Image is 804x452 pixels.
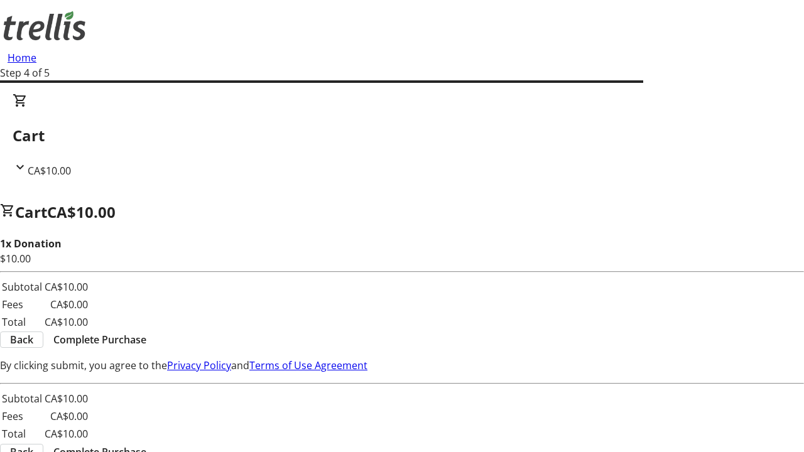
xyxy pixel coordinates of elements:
h2: Cart [13,124,791,147]
td: CA$10.00 [44,390,89,407]
button: Complete Purchase [43,332,156,347]
td: CA$0.00 [44,296,89,313]
td: Total [1,314,43,330]
td: CA$10.00 [44,314,89,330]
a: Terms of Use Agreement [249,358,367,372]
div: CartCA$10.00 [13,93,791,178]
td: CA$10.00 [44,426,89,442]
td: CA$0.00 [44,408,89,424]
td: Subtotal [1,390,43,407]
a: Privacy Policy [167,358,231,372]
span: Cart [15,202,47,222]
td: Fees [1,408,43,424]
td: Subtotal [1,279,43,295]
td: Fees [1,296,43,313]
span: Back [10,332,33,347]
td: CA$10.00 [44,279,89,295]
span: CA$10.00 [28,164,71,178]
span: Complete Purchase [53,332,146,347]
td: Total [1,426,43,442]
span: CA$10.00 [47,202,116,222]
